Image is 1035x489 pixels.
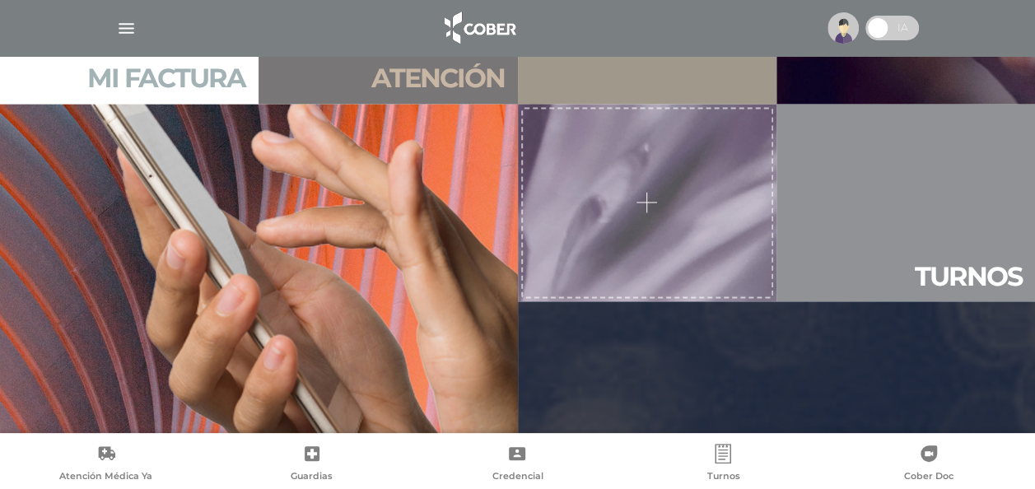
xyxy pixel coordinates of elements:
span: Turnos [706,470,739,485]
a: Atención Médica Ya [3,444,209,486]
img: profile-placeholder.svg [828,12,859,44]
span: Cober Doc [904,470,953,485]
h2: Centros de atención [272,30,504,94]
a: Cober Doc [826,444,1032,486]
span: Credencial [492,470,543,485]
a: Credencial [415,444,621,486]
h2: Mi factura [87,63,245,94]
a: Guardias [209,444,415,486]
span: Atención Médica Ya [59,470,152,485]
a: Turnos [776,104,1035,301]
h2: Tur nos [915,260,1022,291]
a: Turnos [620,444,826,486]
img: Cober_menu-lines-white.svg [116,18,137,39]
span: Guardias [291,470,333,485]
img: logo_cober_home-white.png [436,8,522,48]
